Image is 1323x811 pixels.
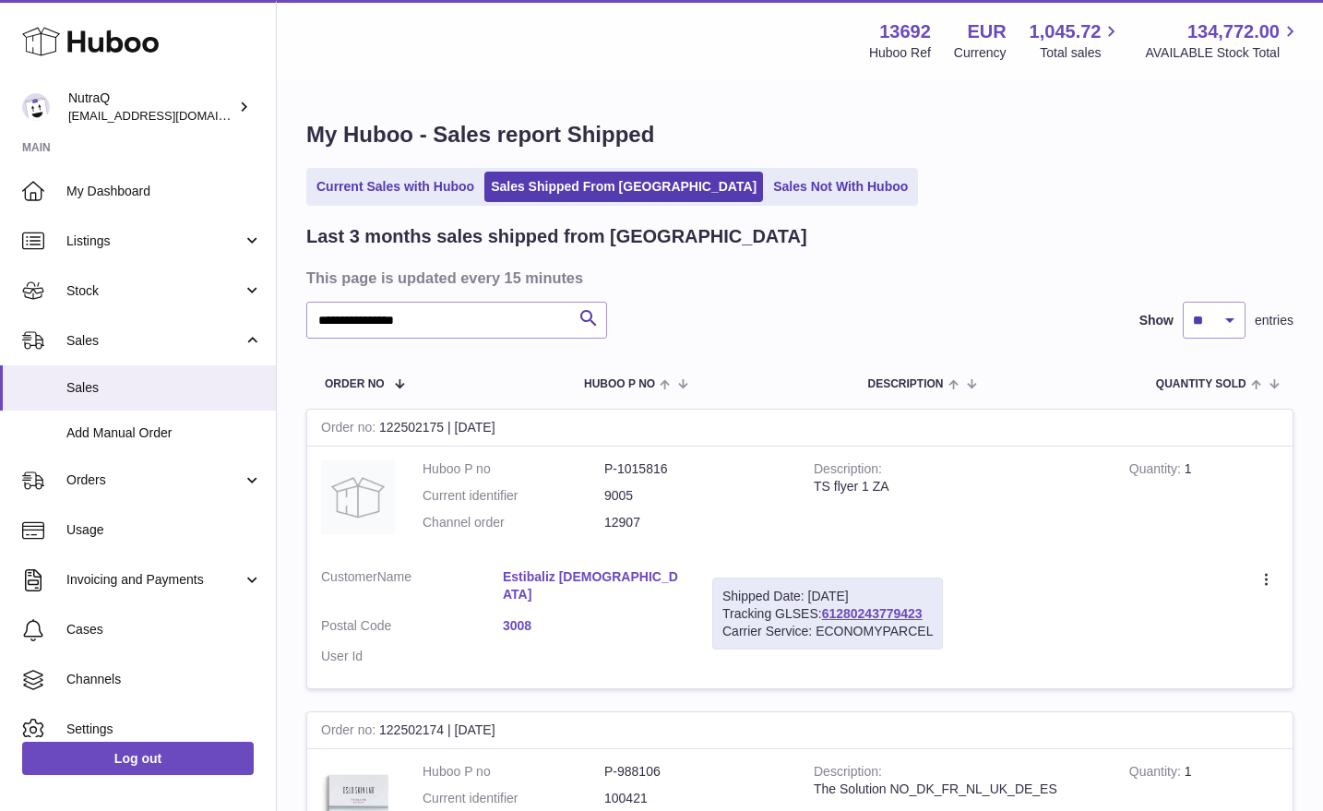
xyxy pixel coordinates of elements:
dt: Current identifier [423,790,604,807]
span: [EMAIL_ADDRESS][DOMAIN_NAME] [68,108,271,123]
span: Channels [66,671,262,688]
h3: This page is updated every 15 minutes [306,268,1289,288]
a: Estibaliz [DEMOGRAPHIC_DATA] [503,568,685,603]
span: Add Manual Order [66,424,262,442]
dt: Postal Code [321,617,503,639]
dt: Huboo P no [423,763,604,781]
a: Sales Not With Huboo [767,172,914,202]
div: Carrier Service: ECONOMYPARCEL [722,623,933,640]
img: log@nutraq.com [22,93,50,121]
span: Listings [66,233,243,250]
span: Usage [66,521,262,539]
a: 61280243779423 [822,606,923,621]
a: Log out [22,742,254,775]
dd: 9005 [604,487,786,505]
span: Invoicing and Payments [66,571,243,589]
dd: P-1015816 [604,460,786,478]
div: NutraQ [68,89,234,125]
span: Customer [321,569,377,584]
dt: Channel order [423,514,604,531]
dt: Current identifier [423,487,604,505]
div: Huboo Ref [869,44,931,62]
dt: User Id [321,648,503,665]
h1: My Huboo - Sales report Shipped [306,120,1293,149]
div: The Solution NO_DK_FR_NL_UK_DE_ES [814,781,1102,798]
span: Cases [66,621,262,638]
strong: Quantity [1129,461,1185,481]
span: Orders [66,471,243,489]
strong: Description [814,764,882,783]
strong: 13692 [879,19,931,44]
span: Description [867,378,943,390]
strong: Description [814,461,882,481]
div: TS flyer 1 ZA [814,478,1102,495]
strong: Order no [321,722,379,742]
span: Sales [66,379,262,397]
span: Total sales [1040,44,1122,62]
dd: 100421 [604,790,786,807]
dd: 12907 [604,514,786,531]
div: Currency [954,44,1007,62]
span: Stock [66,282,243,300]
span: AVAILABLE Stock Total [1145,44,1301,62]
div: Shipped Date: [DATE] [722,588,933,605]
label: Show [1139,312,1174,329]
a: 1,045.72 Total sales [1030,19,1123,62]
a: 3008 [503,617,685,635]
h2: Last 3 months sales shipped from [GEOGRAPHIC_DATA] [306,224,807,249]
span: Order No [325,378,385,390]
span: Quantity Sold [1156,378,1246,390]
div: 122502175 | [DATE] [307,410,1293,447]
span: My Dashboard [66,183,262,200]
td: 1 [1115,447,1293,555]
a: 134,772.00 AVAILABLE Stock Total [1145,19,1301,62]
dd: P-988106 [604,763,786,781]
span: Settings [66,721,262,738]
a: Sales Shipped From [GEOGRAPHIC_DATA] [484,172,763,202]
dt: Name [321,568,503,608]
strong: EUR [967,19,1006,44]
img: no-photo.jpg [321,460,395,534]
strong: Order no [321,420,379,439]
div: 122502174 | [DATE] [307,712,1293,749]
span: entries [1255,312,1293,329]
span: 1,045.72 [1030,19,1102,44]
span: Huboo P no [584,378,655,390]
strong: Quantity [1129,764,1185,783]
span: Sales [66,332,243,350]
div: Tracking GLSES: [712,578,943,650]
a: Current Sales with Huboo [310,172,481,202]
span: 134,772.00 [1187,19,1280,44]
dt: Huboo P no [423,460,604,478]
